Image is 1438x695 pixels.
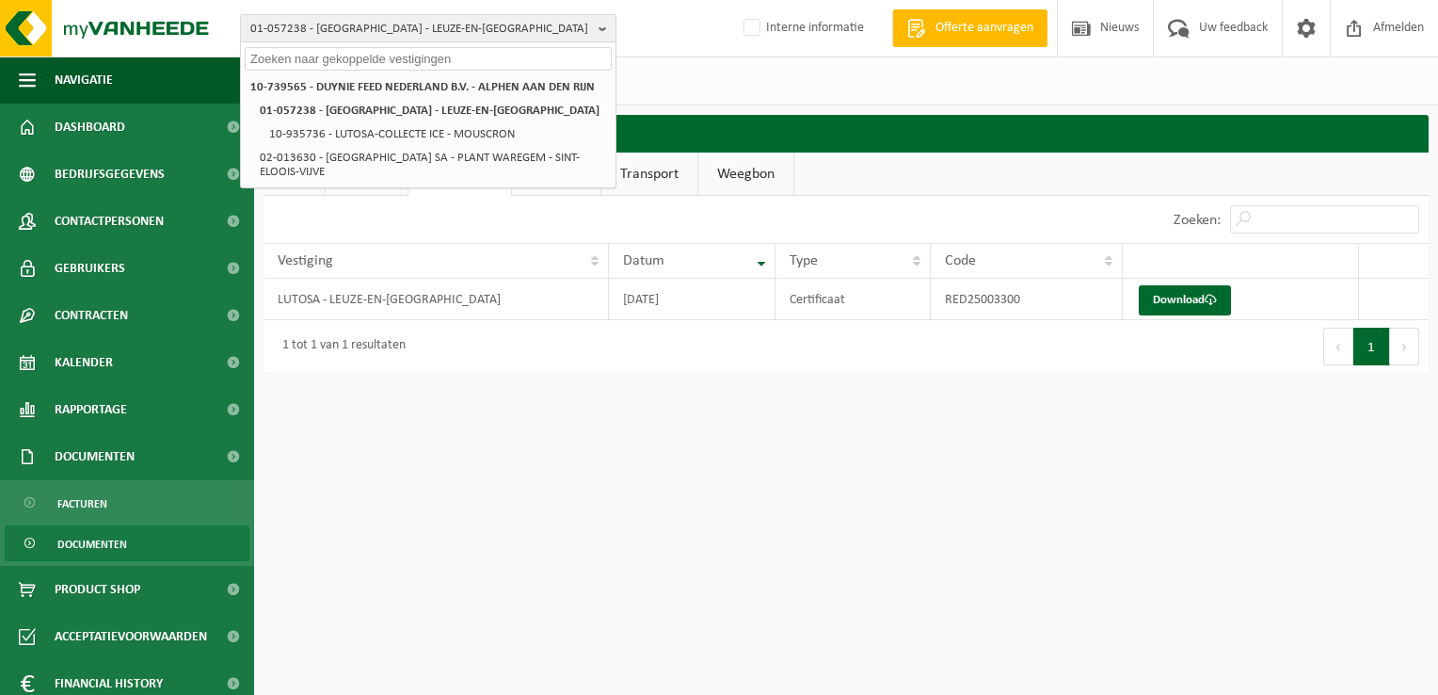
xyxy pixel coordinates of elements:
[55,245,125,292] span: Gebruikers
[931,19,1038,38] span: Offerte aanvragen
[55,613,207,660] span: Acceptatievoorwaarden
[892,9,1047,47] a: Offerte aanvragen
[1390,328,1419,365] button: Next
[5,485,249,521] a: Facturen
[55,386,127,433] span: Rapportage
[790,253,818,268] span: Type
[254,146,612,184] li: 02-013630 - [GEOGRAPHIC_DATA] SA - PLANT WAREGEM - SINT-ELOOIS-VIJVE
[740,14,864,42] label: Interne informatie
[698,153,793,196] a: Weegbon
[55,151,165,198] span: Bedrijfsgegevens
[250,15,591,43] span: 01-057238 - [GEOGRAPHIC_DATA] - LEUZE-EN-[GEOGRAPHIC_DATA]
[250,81,595,93] strong: 10-739565 - DUYNIE FEED NEDERLAND B.V. - ALPHEN AAN DEN RIJN
[57,526,127,562] span: Documenten
[245,47,612,71] input: Zoeken naar gekoppelde vestigingen
[1174,213,1221,228] label: Zoeken:
[55,198,164,245] span: Contactpersonen
[55,566,140,613] span: Product Shop
[609,279,776,320] td: [DATE]
[945,253,976,268] span: Code
[260,105,599,117] strong: 01-057238 - [GEOGRAPHIC_DATA] - LEUZE-EN-[GEOGRAPHIC_DATA]
[55,433,135,480] span: Documenten
[623,253,664,268] span: Datum
[1353,328,1390,365] button: 1
[240,14,616,42] button: 01-057238 - [GEOGRAPHIC_DATA] - LEUZE-EN-[GEOGRAPHIC_DATA]
[278,253,333,268] span: Vestiging
[57,486,107,522] span: Facturen
[601,153,697,196] a: Transport
[931,279,1123,320] td: RED25003300
[264,279,609,320] td: LUTOSA - LEUZE-EN-[GEOGRAPHIC_DATA]
[273,330,406,364] div: 1 tot 1 van 1 resultaten
[55,104,125,151] span: Dashboard
[5,525,249,561] a: Documenten
[264,115,1429,152] h2: Documenten
[1139,285,1231,315] a: Download
[1323,328,1353,365] button: Previous
[55,339,113,386] span: Kalender
[55,292,128,339] span: Contracten
[55,57,113,104] span: Navigatie
[775,279,930,320] td: Certificaat
[264,122,612,146] li: 10-935736 - LUTOSA-COLLECTE ICE - MOUSCRON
